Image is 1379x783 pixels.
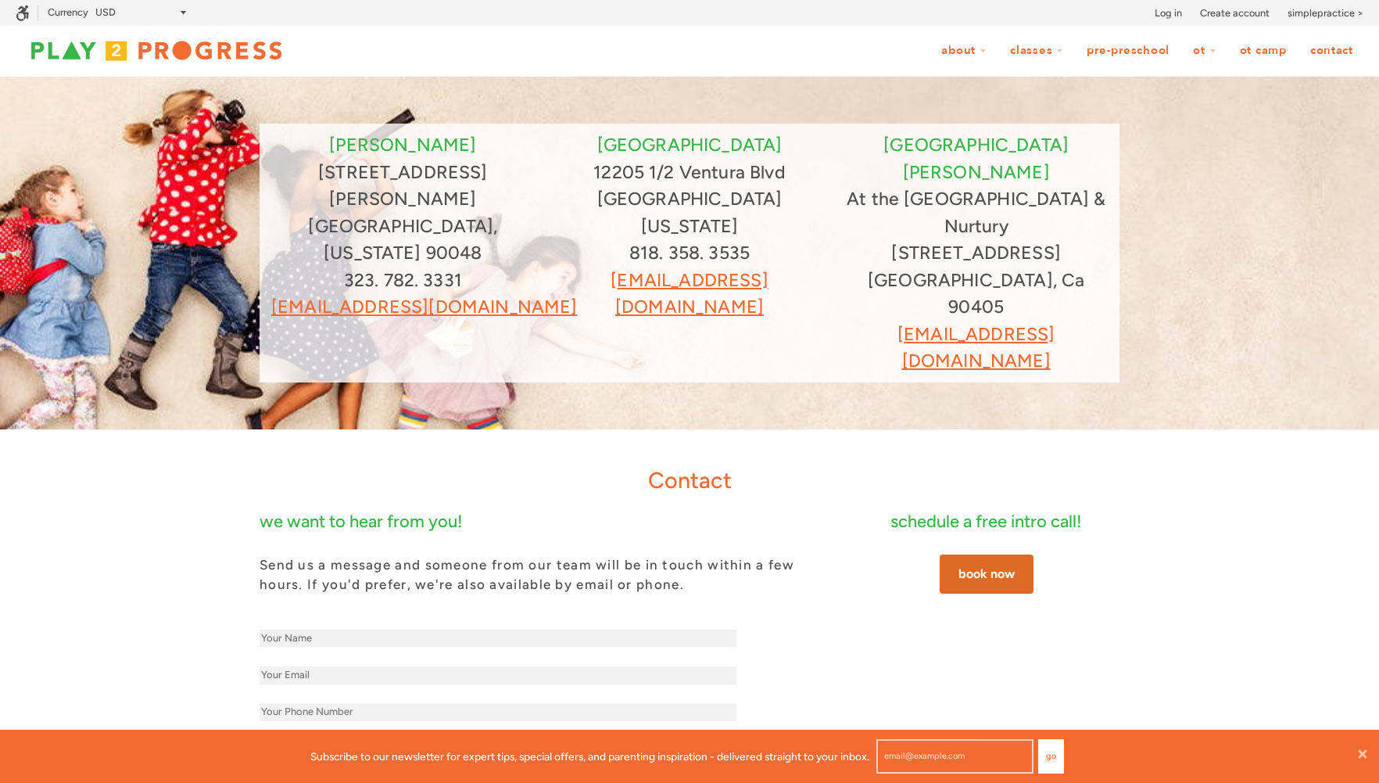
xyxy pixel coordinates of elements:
a: Pre-Preschool [1076,36,1180,66]
a: simplepractice > [1288,5,1363,21]
input: Your Name [260,630,736,648]
a: [EMAIL_ADDRESS][DOMAIN_NAME] [611,269,768,318]
a: [EMAIL_ADDRESS][DOMAIN_NAME] [271,296,577,318]
a: About [931,36,997,66]
p: schedule a free intro call! [854,508,1119,535]
p: Subscribe to our newsletter for expert tips, special offers, and parenting inspiration - delivere... [310,748,869,765]
input: Your Phone Number [260,703,736,721]
p: [STREET_ADDRESS][PERSON_NAME] [271,159,535,213]
a: OT [1183,36,1227,66]
a: book now [940,555,1033,594]
font: [GEOGRAPHIC_DATA][PERSON_NAME] [883,134,1069,183]
p: [STREET_ADDRESS] [844,239,1108,267]
p: 323. 782. 3331 [271,267,535,294]
input: email@example.com [876,739,1033,774]
a: Classes [1000,36,1073,66]
p: Send us a message and someone from our team will be in touch within a few hours. If you'd prefer,... [260,555,822,595]
p: 818. 358. 3535 [558,239,822,267]
p: [GEOGRAPHIC_DATA], Ca 90405 [844,267,1108,321]
p: [GEOGRAPHIC_DATA], [US_STATE] 90048 [271,213,535,267]
a: Log in [1155,5,1182,21]
p: At the [GEOGRAPHIC_DATA] & Nurtury [844,185,1108,239]
img: Play2Progress logo [16,35,297,66]
input: Your Email [260,666,736,684]
a: Contact [1300,36,1363,66]
font: [PERSON_NAME] [329,134,476,156]
a: OT Camp [1230,36,1297,66]
span: [GEOGRAPHIC_DATA] [597,134,783,156]
button: Go [1038,739,1064,774]
label: Currency [48,6,88,18]
a: [EMAIL_ADDRESS][DOMAIN_NAME] [897,323,1055,372]
p: 12205 1/2 Ventura Blvd [558,159,822,186]
a: Create account [1200,5,1270,21]
p: [GEOGRAPHIC_DATA][US_STATE] [558,185,822,239]
p: we want to hear from you! [260,508,822,535]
